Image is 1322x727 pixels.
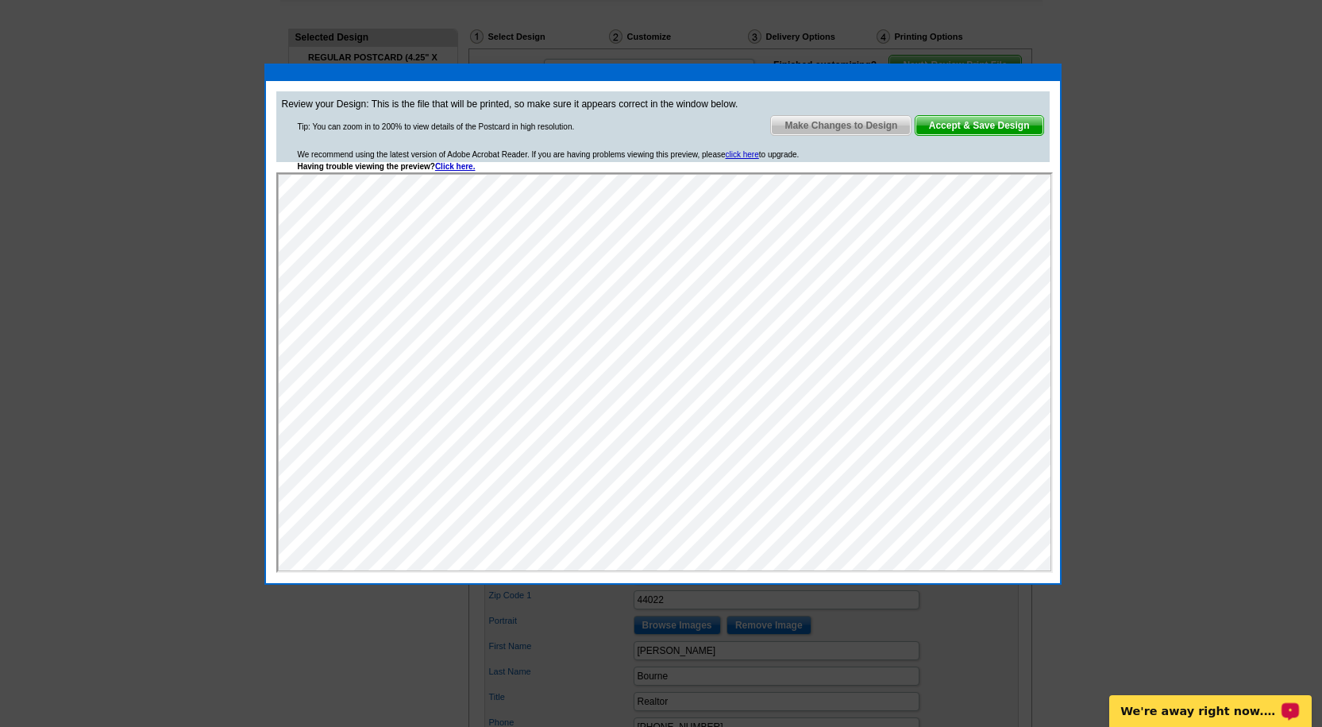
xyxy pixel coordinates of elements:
span: Accept & Save Design [915,116,1043,135]
div: We recommend using the latest version of Adobe Acrobat Reader. If you are having problems viewing... [298,149,800,172]
span: Make Changes to Design [771,116,911,135]
iframe: LiveChat chat widget [1099,677,1322,727]
a: Click here. [435,162,476,171]
div: Review your Design: This is the file that will be printed, so make sure it appears correct in the... [276,91,1050,162]
a: click here [726,150,759,159]
a: Accept & Save Design [915,115,1044,136]
div: Tip: You can zoom in to 200% to view details of the Postcard in high resolution. [298,121,575,133]
strong: Having trouble viewing the preview? [298,162,476,171]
